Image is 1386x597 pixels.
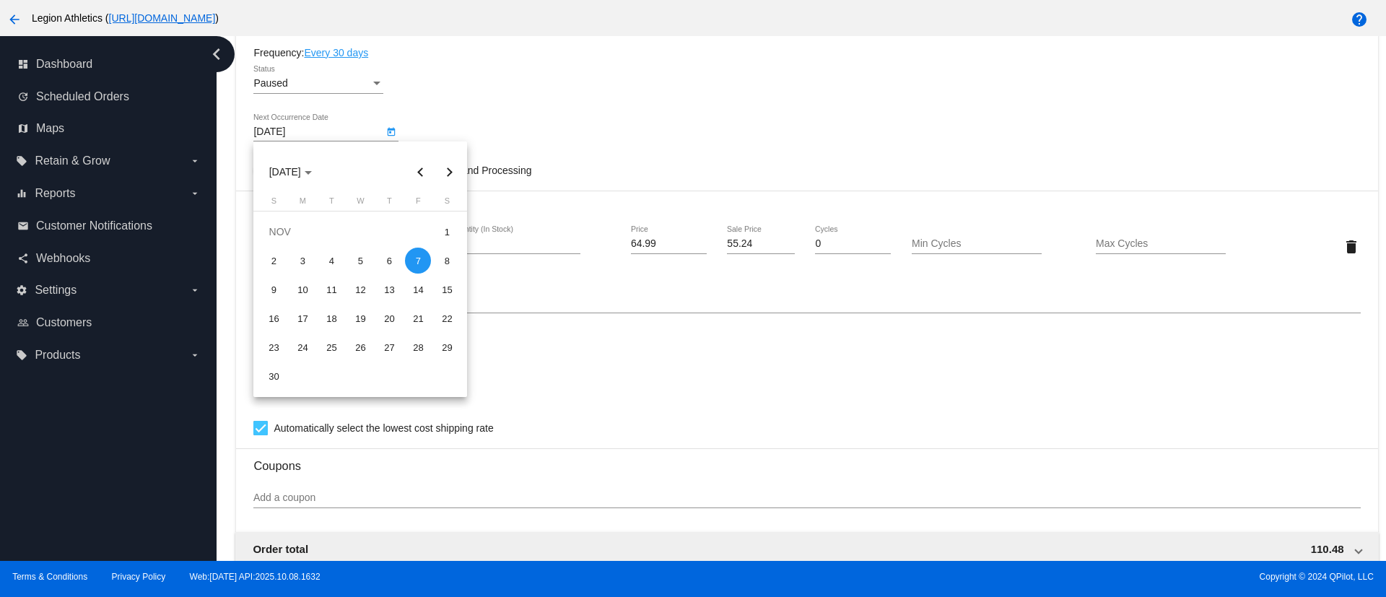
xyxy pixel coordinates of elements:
div: 13 [376,276,402,302]
td: November 27, 2025 [375,333,404,362]
div: 15 [434,276,460,302]
td: November 8, 2025 [432,246,461,275]
td: November 25, 2025 [317,333,346,362]
div: 18 [318,305,344,331]
td: November 9, 2025 [259,275,288,304]
div: 19 [347,305,373,331]
div: 20 [376,305,402,331]
th: Tuesday [317,196,346,211]
td: November 29, 2025 [432,333,461,362]
div: 24 [289,334,315,360]
div: 6 [376,248,402,274]
td: November 16, 2025 [259,304,288,333]
div: 7 [405,248,431,274]
div: 14 [405,276,431,302]
div: 4 [318,248,344,274]
td: November 26, 2025 [346,333,375,362]
div: 28 [405,334,431,360]
span: [DATE] [269,166,312,178]
td: November 3, 2025 [288,246,317,275]
div: 1 [434,219,460,245]
div: 5 [347,248,373,274]
th: Saturday [432,196,461,211]
td: November 10, 2025 [288,275,317,304]
td: November 12, 2025 [346,275,375,304]
button: Next month [435,157,463,186]
div: 8 [434,248,460,274]
div: 21 [405,305,431,331]
th: Monday [288,196,317,211]
button: Previous month [406,157,435,186]
div: 30 [261,363,287,389]
div: 22 [434,305,460,331]
td: November 11, 2025 [317,275,346,304]
div: 25 [318,334,344,360]
td: November 17, 2025 [288,304,317,333]
td: November 24, 2025 [288,333,317,362]
td: November 23, 2025 [259,333,288,362]
td: November 7, 2025 [404,246,432,275]
div: 26 [347,334,373,360]
td: November 19, 2025 [346,304,375,333]
div: 2 [261,248,287,274]
td: November 15, 2025 [432,275,461,304]
td: NOV [259,217,432,246]
div: 16 [261,305,287,331]
td: November 5, 2025 [346,246,375,275]
td: November 28, 2025 [404,333,432,362]
td: November 2, 2025 [259,246,288,275]
div: 10 [289,276,315,302]
div: 12 [347,276,373,302]
td: November 4, 2025 [317,246,346,275]
th: Thursday [375,196,404,211]
td: November 13, 2025 [375,275,404,304]
td: November 22, 2025 [432,304,461,333]
td: November 6, 2025 [375,246,404,275]
button: Choose month and year [258,157,323,186]
th: Sunday [259,196,288,211]
div: 11 [318,276,344,302]
td: November 30, 2025 [259,362,288,391]
div: 23 [261,334,287,360]
td: November 1, 2025 [432,217,461,246]
div: 17 [289,305,315,331]
td: November 21, 2025 [404,304,432,333]
th: Friday [404,196,432,211]
td: November 20, 2025 [375,304,404,333]
div: 29 [434,334,460,360]
div: 3 [289,248,315,274]
div: 9 [261,276,287,302]
td: November 14, 2025 [404,275,432,304]
td: November 18, 2025 [317,304,346,333]
div: 27 [376,334,402,360]
th: Wednesday [346,196,375,211]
